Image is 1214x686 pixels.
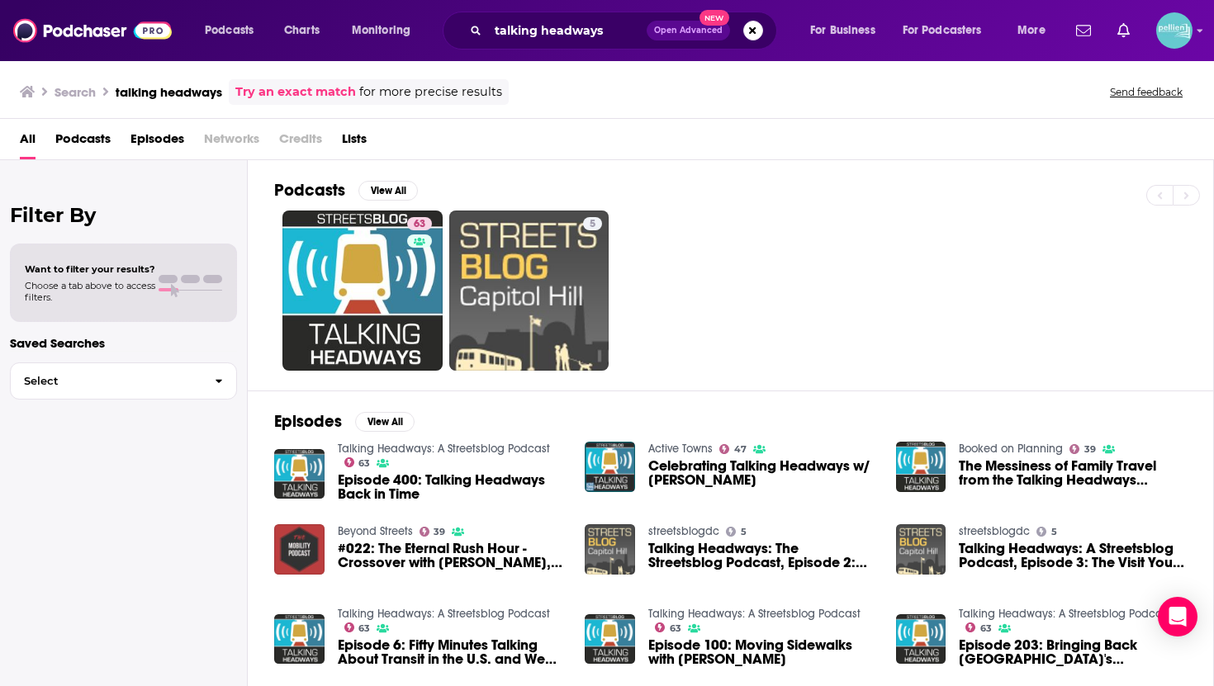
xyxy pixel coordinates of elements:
a: Booked on Planning [959,442,1063,456]
span: Celebrating Talking Headways w/ [PERSON_NAME] [648,459,876,487]
img: Podchaser - Follow, Share and Rate Podcasts [13,15,172,46]
a: streetsblogdc [959,524,1030,538]
a: Episode 100: Moving Sidewalks with Tanya Snyder [648,638,876,666]
span: Talking Headways: A Streetsblog Podcast, Episode 3: The Visit Your Grandma Edition [959,542,1187,570]
a: Talking Headways: The Streetsblog Podcast, Episode 2: The Happy Place Edition [648,542,876,570]
a: 5 [583,217,602,230]
h2: Episodes [274,411,342,432]
button: open menu [340,17,432,44]
button: View All [355,412,415,432]
span: For Podcasters [903,19,982,42]
button: Show profile menu [1156,12,1193,49]
span: 5 [1051,528,1057,536]
a: Show notifications dropdown [1111,17,1136,45]
a: Episode 203: Bringing Back Denver's Union Station [959,638,1187,666]
img: Episode 100: Moving Sidewalks with Tanya Snyder [585,614,635,665]
a: 63 [344,457,371,467]
span: 5 [741,528,747,536]
button: open menu [892,17,1006,44]
a: Episode 6: Fifty Minutes Talking About Transit in the U.S. and We Never Mention New York [338,638,566,666]
span: Monitoring [352,19,410,42]
span: Episode 203: Bringing Back [GEOGRAPHIC_DATA]'s [GEOGRAPHIC_DATA] [959,638,1187,666]
h3: talking headways [116,84,222,100]
img: User Profile [1156,12,1193,49]
span: 47 [734,446,747,453]
span: 63 [670,625,681,632]
a: 47 [719,444,747,454]
a: Active Towns [648,442,713,456]
button: open menu [799,17,896,44]
span: Choose a tab above to access filters. [25,280,155,303]
input: Search podcasts, credits, & more... [488,17,647,44]
h2: Filter By [10,203,237,227]
img: Episode 400: Talking Headways Back in Time [274,449,325,499]
img: #022: The Eternal Rush Hour - Crossover with Jeff Wood, Talking Headways Podcast/The Overhead Wire [274,524,325,575]
button: Send feedback [1105,85,1188,99]
a: Episode 203: Bringing Back Denver's Union Station [896,614,946,665]
span: For Business [810,19,875,42]
button: open menu [193,17,275,44]
img: Celebrating Talking Headways w/ Jeff Wood [585,442,635,492]
span: 63 [414,216,425,233]
a: Charts [273,17,330,44]
img: Talking Headways: A Streetsblog Podcast, Episode 3: The Visit Your Grandma Edition [896,524,946,575]
span: Credits [279,125,322,159]
span: New [699,10,729,26]
span: Logged in as JessicaPellien [1156,12,1193,49]
a: Episodes [130,125,184,159]
button: View All [358,181,418,201]
a: Try an exact match [235,83,356,102]
a: Beyond Streets [338,524,413,538]
a: Podcasts [55,125,111,159]
a: 39 [1069,444,1096,454]
button: Open AdvancedNew [647,21,730,40]
div: Open Intercom Messenger [1158,597,1197,636]
a: Show notifications dropdown [1069,17,1098,45]
span: 63 [980,625,992,632]
img: Talking Headways: The Streetsblog Podcast, Episode 2: The Happy Place Edition [585,524,635,575]
a: 39 [420,527,446,537]
span: 5 [590,216,595,233]
a: Episode 6: Fifty Minutes Talking About Transit in the U.S. and We Never Mention New York [274,614,325,665]
span: Select [11,376,202,386]
h3: Search [55,84,96,100]
span: 39 [434,528,445,536]
h2: Podcasts [274,180,345,201]
a: Talking Headways: A Streetsblog Podcast [338,442,550,456]
a: Talking Headways: A Streetsblog Podcast [959,607,1171,621]
a: The Messiness of Family Travel from the Talking Headways Podcast [959,459,1187,487]
img: The Messiness of Family Travel from the Talking Headways Podcast [896,442,946,492]
a: #022: The Eternal Rush Hour - Crossover with Jeff Wood, Talking Headways Podcast/The Overhead Wire [338,542,566,570]
span: #022: The Eternal Rush Hour - Crossover with [PERSON_NAME], Talking Headways Podcast/The Overhead... [338,542,566,570]
button: open menu [1006,17,1066,44]
span: 63 [358,625,370,632]
a: 5 [449,211,609,371]
a: Episode 400: Talking Headways Back in Time [338,473,566,501]
a: All [20,125,36,159]
span: Open Advanced [654,26,723,35]
span: Podcasts [205,19,254,42]
a: Talking Headways: A Streetsblog Podcast [648,607,861,621]
a: 63 [655,622,681,632]
span: Episode 100: Moving Sidewalks with [PERSON_NAME] [648,638,876,666]
a: EpisodesView All [274,411,415,432]
a: Lists [342,125,367,159]
a: streetsblogdc [648,524,719,538]
span: for more precise results [359,83,502,102]
a: 63 [965,622,992,632]
a: 5 [1036,527,1057,537]
a: Talking Headways: A Streetsblog Podcast [338,607,550,621]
